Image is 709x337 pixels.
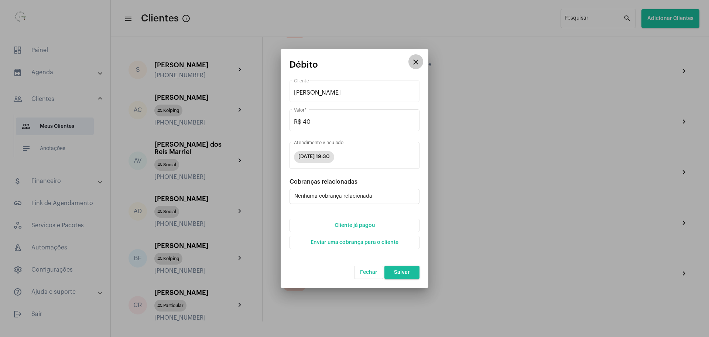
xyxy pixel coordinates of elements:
mat-icon: close [411,58,420,67]
input: Valor [294,119,415,125]
span: Salvar [394,270,410,275]
input: Pesquisar cliente [294,89,415,96]
div: Cobranças relacionadas [290,178,419,185]
button: Salvar [384,266,419,279]
span: Enviar uma cobrança para o cliente [311,240,398,245]
mat-chip-list: seleção dos serviços [294,150,415,164]
mat-chip: [DATE] 19:30 [294,151,334,163]
span: Débito [290,60,318,69]
div: Nenhuma cobrança relacionada [294,194,415,199]
button: Cliente já pagou [290,219,419,232]
span: Fechar [360,270,377,275]
button: Fechar [354,266,383,279]
button: Enviar uma cobrança para o cliente [290,236,419,249]
span: Cliente já pagou [335,223,375,228]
